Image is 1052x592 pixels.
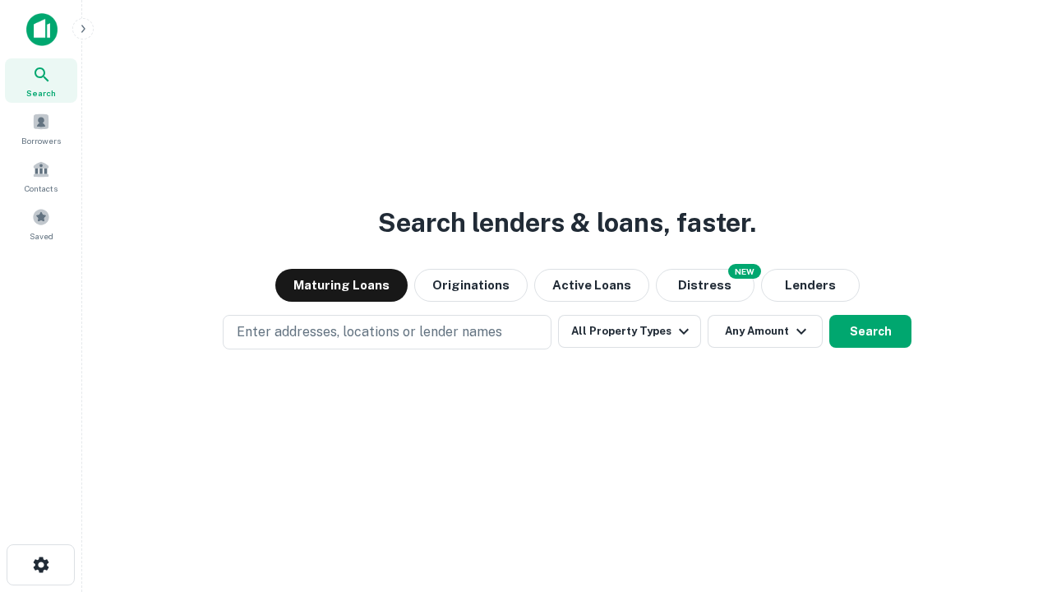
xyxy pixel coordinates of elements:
[378,203,756,243] h3: Search lenders & loans, faster.
[558,315,701,348] button: All Property Types
[5,58,77,103] a: Search
[237,322,502,342] p: Enter addresses, locations or lender names
[21,134,61,147] span: Borrowers
[5,154,77,198] a: Contacts
[970,408,1052,487] iframe: Chat Widget
[414,269,528,302] button: Originations
[829,315,911,348] button: Search
[275,269,408,302] button: Maturing Loans
[26,13,58,46] img: capitalize-icon.png
[5,201,77,246] a: Saved
[708,315,823,348] button: Any Amount
[761,269,860,302] button: Lenders
[728,264,761,279] div: NEW
[26,86,56,99] span: Search
[534,269,649,302] button: Active Loans
[5,106,77,150] a: Borrowers
[25,182,58,195] span: Contacts
[223,315,551,349] button: Enter addresses, locations or lender names
[656,269,754,302] button: Search distressed loans with lien and other non-mortgage details.
[30,229,53,243] span: Saved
